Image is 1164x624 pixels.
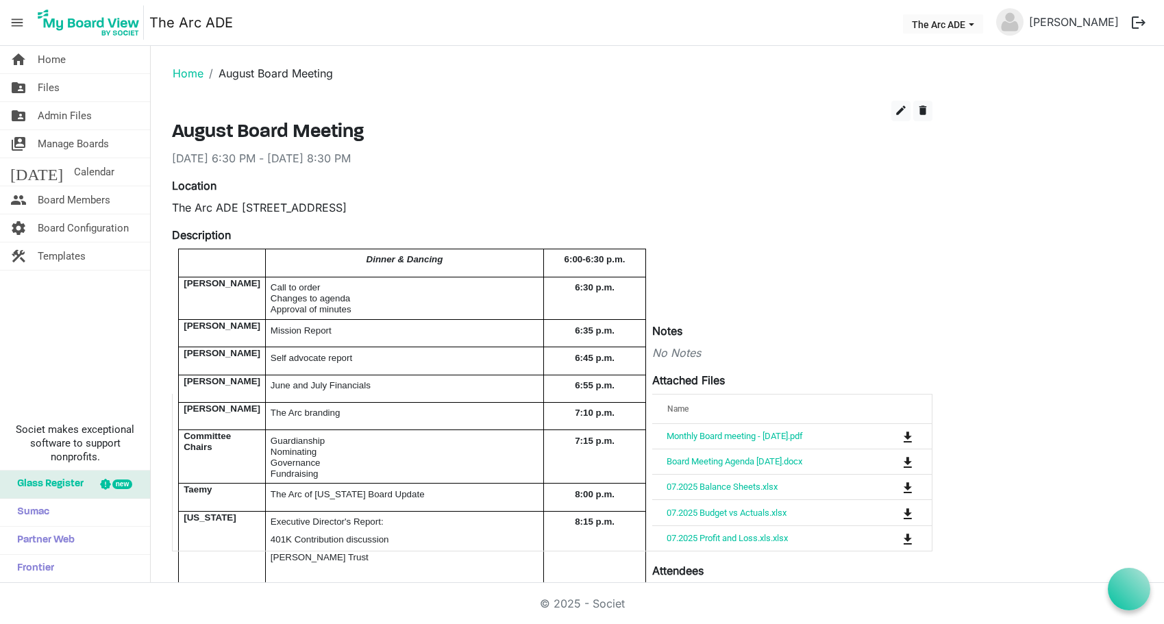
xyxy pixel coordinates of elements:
[10,130,27,158] span: switch_account
[913,101,932,121] button: delete
[271,282,321,292] span: Call to order
[10,158,63,186] span: [DATE]
[903,14,983,34] button: The Arc ADE dropdownbutton
[34,5,144,40] img: My Board View Logo
[172,199,932,216] div: The Arc ADE [STREET_ADDRESS]
[38,186,110,214] span: Board Members
[34,5,149,40] a: My Board View Logo
[652,372,725,388] label: Attached Files
[172,345,932,361] div: No Notes
[895,104,907,116] span: edit
[565,254,626,264] span: 6:00-6:30 p.m.
[4,10,30,36] span: menu
[898,452,917,471] button: Download
[172,227,231,243] label: Description
[184,321,260,331] span: [PERSON_NAME]
[172,150,932,166] div: [DATE] 6:30 PM - [DATE] 8:30 PM
[271,552,369,562] span: [PERSON_NAME] Trust
[891,101,911,121] button: edit
[652,499,846,525] td: 07.2025 Budget vs Actuals.xlsx is template cell column header Name
[667,508,787,518] a: 07.2025 Budget vs Actuals.xlsx
[652,424,846,449] td: Monthly Board meeting - August 20, 2025.pdf is template cell column header Name
[38,102,92,129] span: Admin Files
[667,456,802,466] a: Board Meeting Agenda [DATE].docx
[10,102,27,129] span: folder_shared
[367,254,443,264] span: Dinner & Dancing
[1124,8,1153,37] button: logout
[898,427,917,446] button: Download
[667,533,788,543] a: 07.2025 Profit and Loss.xls.xlsx
[172,177,216,194] label: Location
[667,431,803,441] a: Monthly Board meeting - [DATE].pdf
[271,325,332,336] span: Mission Report
[149,9,233,36] a: The Arc ADE
[38,46,66,73] span: Home
[74,158,114,186] span: Calendar
[575,380,615,390] span: 6:55 p.m.
[10,74,27,101] span: folder_shared
[10,242,27,270] span: construction
[898,529,917,548] button: Download
[898,503,917,522] button: Download
[10,471,84,498] span: Glass Register
[652,562,704,579] label: Attendees
[38,242,86,270] span: Templates
[540,597,625,610] a: © 2025 - Societ
[575,325,615,336] span: 6:35 p.m.
[271,353,352,363] span: Self advocate report
[846,499,932,525] td: is Command column column header
[667,404,689,414] span: Name
[846,424,932,449] td: is Command column column header
[575,353,615,363] span: 6:45 p.m.
[184,348,260,358] span: [PERSON_NAME]
[10,499,49,526] span: Sumac
[173,66,203,80] a: Home
[38,214,129,242] span: Board Configuration
[846,474,932,499] td: is Command column column header
[10,46,27,73] span: home
[667,482,778,492] a: 07.2025 Balance Sheets.xlsx
[271,380,371,390] span: June and July Financials
[652,449,846,474] td: Board Meeting Agenda 8-20-2025.docx is template cell column header Name
[6,423,144,464] span: Societ makes exceptional software to support nonprofits.
[38,130,109,158] span: Manage Boards
[203,65,333,82] li: August Board Meeting
[112,479,132,489] div: new
[996,8,1024,36] img: no-profile-picture.svg
[652,323,682,339] label: Notes
[38,74,60,101] span: Files
[10,186,27,214] span: people
[846,525,932,551] td: is Command column column header
[184,376,260,386] span: [PERSON_NAME]
[1024,8,1124,36] a: [PERSON_NAME]
[271,304,351,314] span: Approval of minutes
[184,278,260,288] span: [PERSON_NAME]
[10,527,75,554] span: Partner Web
[271,293,350,303] span: Changes to agenda
[10,214,27,242] span: settings
[652,474,846,499] td: 07.2025 Balance Sheets.xlsx is template cell column header Name
[917,104,929,116] span: delete
[898,477,917,497] button: Download
[575,282,615,292] span: 6:30 p.m.
[172,121,932,145] h3: August Board Meeting
[10,555,54,582] span: Frontier
[652,525,846,551] td: 07.2025 Profit and Loss.xls.xlsx is template cell column header Name
[846,449,932,474] td: is Command column column header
